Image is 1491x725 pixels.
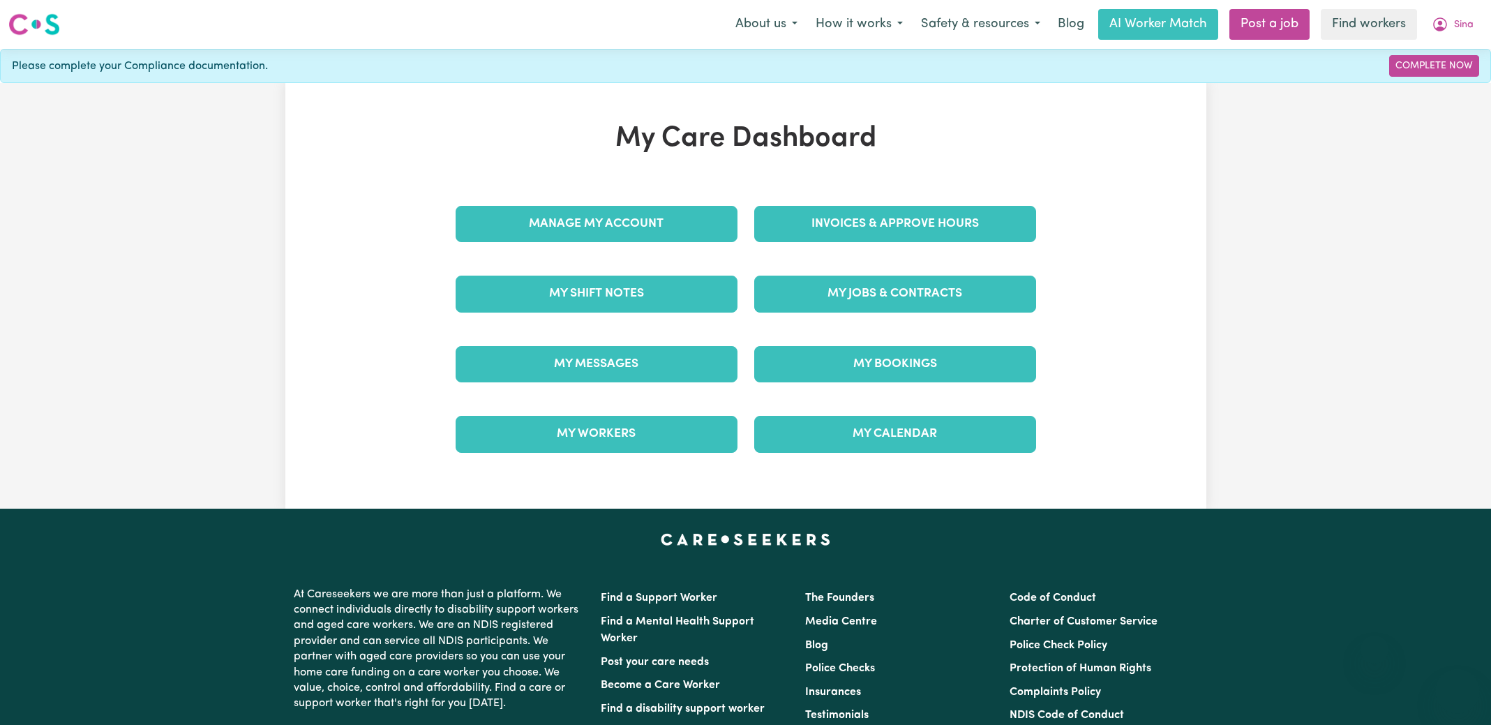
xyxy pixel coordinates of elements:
a: Testimonials [805,710,869,721]
a: Find workers [1321,9,1417,40]
a: Invoices & Approve Hours [754,206,1036,242]
a: Find a Mental Health Support Worker [601,616,754,644]
a: My Workers [456,416,737,452]
button: About us [726,10,807,39]
a: Charter of Customer Service [1010,616,1157,627]
a: Insurances [805,687,861,698]
iframe: Button to launch messaging window [1435,669,1480,714]
a: My Shift Notes [456,276,737,312]
a: NDIS Code of Conduct [1010,710,1124,721]
a: Protection of Human Rights [1010,663,1151,674]
a: My Messages [456,346,737,382]
button: My Account [1423,10,1483,39]
span: Sina [1454,17,1474,33]
a: Police Checks [805,663,875,674]
h1: My Care Dashboard [447,122,1044,156]
a: Blog [1049,9,1093,40]
a: Become a Care Worker [601,680,720,691]
a: Post your care needs [601,657,709,668]
p: At Careseekers we are more than just a platform. We connect individuals directly to disability su... [294,581,584,717]
a: Code of Conduct [1010,592,1096,604]
a: My Jobs & Contracts [754,276,1036,312]
a: Media Centre [805,616,877,627]
a: Find a disability support worker [601,703,765,715]
a: Complete Now [1389,55,1479,77]
a: Careseekers logo [8,8,60,40]
a: Blog [805,640,828,651]
img: Careseekers logo [8,12,60,37]
a: Post a job [1229,9,1310,40]
iframe: Close message [1361,636,1388,664]
button: Safety & resources [912,10,1049,39]
a: Manage My Account [456,206,737,242]
a: AI Worker Match [1098,9,1218,40]
a: Police Check Policy [1010,640,1107,651]
a: The Founders [805,592,874,604]
a: Complaints Policy [1010,687,1101,698]
button: How it works [807,10,912,39]
a: My Bookings [754,346,1036,382]
span: Please complete your Compliance documentation. [12,58,268,75]
a: Careseekers home page [661,534,830,545]
a: Find a Support Worker [601,592,717,604]
a: My Calendar [754,416,1036,452]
